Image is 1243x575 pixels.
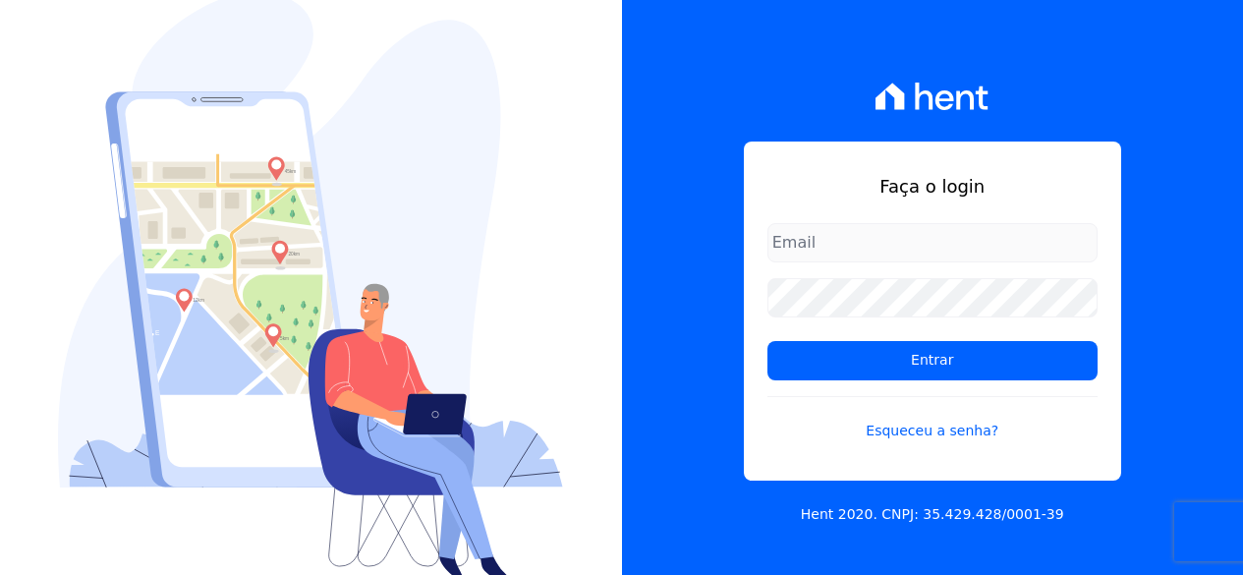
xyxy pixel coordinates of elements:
[767,341,1098,380] input: Entrar
[801,504,1064,525] p: Hent 2020. CNPJ: 35.429.428/0001-39
[767,173,1098,200] h1: Faça o login
[767,396,1098,441] a: Esqueceu a senha?
[767,223,1098,262] input: Email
